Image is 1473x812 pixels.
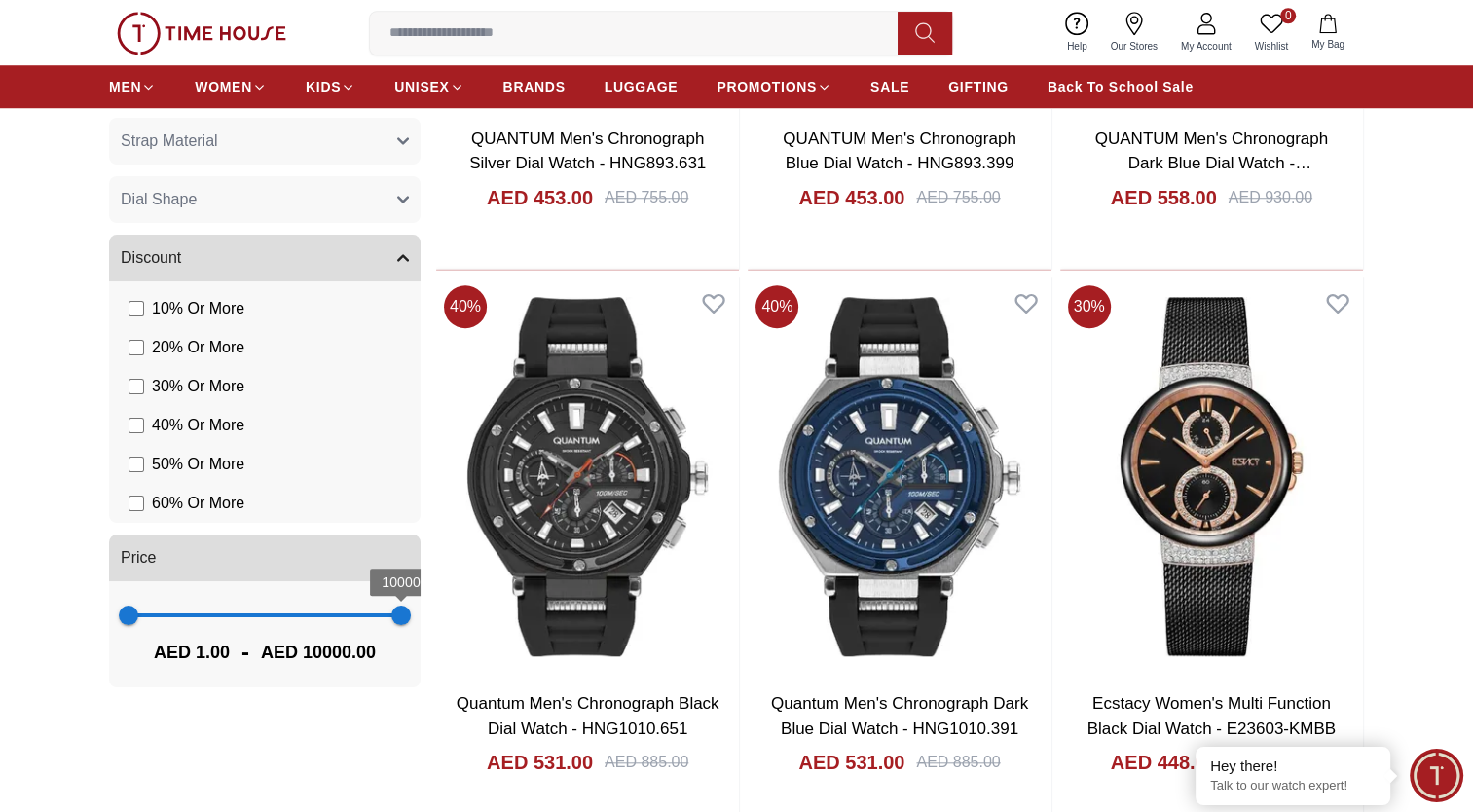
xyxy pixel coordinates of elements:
[1410,749,1463,802] div: Chat Widget
[948,77,1009,96] span: GIFTING
[152,453,244,476] span: 50 % Or More
[1210,778,1376,794] p: Talk to our watch expert!
[1173,39,1239,54] span: My Account
[121,246,181,270] span: Discount
[129,301,144,316] input: 10% Or More
[783,129,1015,173] a: QUANTUM Men's Chronograph Blue Dial Watch - HNG893.399
[1068,285,1111,328] span: 30 %
[109,69,156,104] a: MEN
[1243,8,1300,57] a: 0Wishlist
[230,637,261,668] span: -
[394,77,449,96] span: UNISEX
[154,639,230,666] span: AED 1.00
[394,69,463,104] a: UNISEX
[916,751,1000,774] div: AED 885.00
[870,77,909,96] span: SALE
[1280,8,1296,23] span: 0
[1055,8,1099,57] a: Help
[605,77,679,96] span: LUGGAGE
[152,336,244,359] span: 20 % Or More
[436,277,739,677] img: Quantum Men's Chronograph Black Dial Watch - HNG1010.651
[306,69,355,104] a: KIDS
[444,285,487,328] span: 40 %
[1300,10,1356,55] button: My Bag
[109,535,421,581] button: Price
[755,285,798,328] span: 40 %
[717,77,817,96] span: PROMOTIONS
[121,129,218,153] span: Strap Material
[916,186,1000,209] div: AED 755.00
[152,492,244,515] span: 60 % Or More
[117,12,286,55] img: ...
[948,69,1009,104] a: GIFTING
[798,749,904,776] h4: AED 531.00
[1304,37,1352,52] span: My Bag
[605,751,688,774] div: AED 885.00
[503,69,566,104] a: BRANDS
[1095,129,1328,198] a: QUANTUM Men's Chronograph Dark Blue Dial Watch - HNG535.999
[195,77,252,96] span: WOMEN
[487,749,593,776] h4: AED 531.00
[605,69,679,104] a: LUGGAGE
[469,129,706,173] a: QUANTUM Men's Chronograph Silver Dial Watch - HNG893.631
[1103,39,1165,54] span: Our Stores
[503,77,566,96] span: BRANDS
[798,184,904,211] h4: AED 453.00
[605,186,688,209] div: AED 755.00
[306,77,341,96] span: KIDS
[109,235,421,281] button: Discount
[195,69,267,104] a: WOMEN
[1048,69,1194,104] a: Back To School Sale
[109,176,421,223] button: Dial Shape
[1210,757,1376,776] div: Hey there!
[382,574,421,590] span: 10000
[748,277,1050,677] img: Quantum Men's Chronograph Dark Blue Dial Watch - HNG1010.391
[487,184,593,211] h4: AED 453.00
[129,496,144,511] input: 60% Or More
[109,118,421,165] button: Strap Material
[129,379,144,394] input: 30% Or More
[129,457,144,472] input: 50% Or More
[109,77,141,96] span: MEN
[121,188,197,211] span: Dial Shape
[1229,186,1312,209] div: AED 930.00
[457,694,719,738] a: Quantum Men's Chronograph Black Dial Watch - HNG1010.651
[152,375,244,398] span: 30 % Or More
[121,546,156,570] span: Price
[1059,39,1095,54] span: Help
[129,418,144,433] input: 40% Or More
[1247,39,1296,54] span: Wishlist
[1048,77,1194,96] span: Back To School Sale
[1111,749,1217,776] h4: AED 448.00
[129,340,144,355] input: 20% Or More
[152,297,244,320] span: 10 % Or More
[1099,8,1169,57] a: Our Stores
[870,69,909,104] a: SALE
[1087,694,1336,738] a: Ecstacy Women's Multi Function Black Dial Watch - E23603-KMBB
[771,694,1028,738] a: Quantum Men's Chronograph Dark Blue Dial Watch - HNG1010.391
[1060,277,1363,677] img: Ecstacy Women's Multi Function Black Dial Watch - E23603-KMBB
[261,639,376,666] span: AED 10000.00
[1111,184,1217,211] h4: AED 558.00
[717,69,831,104] a: PROMOTIONS
[152,414,244,437] span: 40 % Or More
